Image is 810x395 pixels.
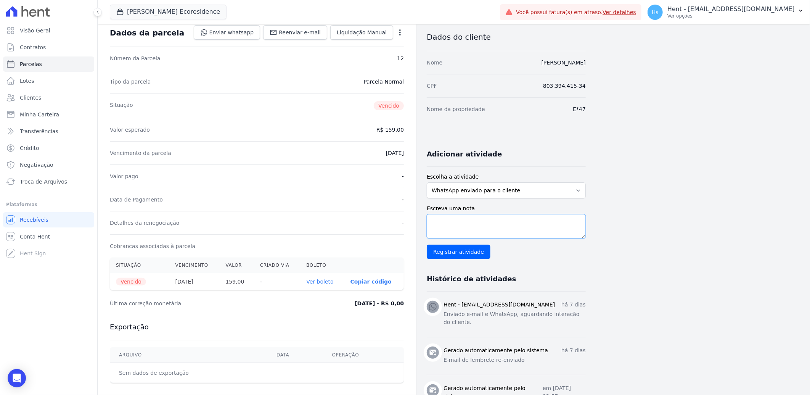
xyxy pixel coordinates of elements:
th: Valor [220,258,254,273]
th: Boleto [300,258,344,273]
span: Contratos [20,44,46,51]
dt: Situação [110,101,133,110]
dt: Número da Parcela [110,55,161,62]
a: Ver boleto [306,279,333,285]
a: Minha Carteira [3,107,94,122]
td: Sem dados de exportação [110,363,267,383]
th: Arquivo [110,347,267,363]
span: Hs [652,10,659,15]
a: Visão Geral [3,23,94,38]
div: Open Intercom Messenger [8,369,26,387]
dt: CPF [427,82,437,90]
dt: Tipo da parcela [110,78,151,85]
th: Vencimento [169,258,220,273]
th: Operação [323,347,404,363]
span: Liquidação Manual [337,29,387,36]
a: Reenviar e-mail [263,25,327,40]
a: Parcelas [3,56,94,72]
span: Visão Geral [20,27,50,34]
div: Dados da parcela [110,28,184,37]
dt: Última correção monetária [110,300,284,307]
span: Conta Hent [20,233,50,240]
a: Lotes [3,73,94,89]
span: Clientes [20,94,41,102]
a: Crédito [3,140,94,156]
a: Ver detalhes [603,9,636,15]
a: Clientes [3,90,94,105]
span: Parcelas [20,60,42,68]
dd: Parcela Normal [363,78,404,85]
label: Escolha a atividade [427,173,586,181]
p: Hent - [EMAIL_ADDRESS][DOMAIN_NAME] [667,5,795,13]
a: Contratos [3,40,94,55]
span: Você possui fatura(s) em atraso. [516,8,636,16]
span: Crédito [20,144,39,152]
dd: 803.394.415-34 [543,82,586,90]
dt: Detalhes da renegociação [110,219,180,227]
a: Enviar whatsapp [194,25,260,40]
a: Troca de Arquivos [3,174,94,189]
h3: Hent - [EMAIL_ADDRESS][DOMAIN_NAME] [444,301,555,309]
span: Vencido [116,278,146,285]
span: Minha Carteira [20,111,59,118]
a: Recebíveis [3,212,94,227]
span: Recebíveis [20,216,48,224]
span: Negativação [20,161,53,169]
dd: - [402,219,404,227]
span: Reenviar e-mail [279,29,321,36]
th: 159,00 [220,273,254,290]
dt: Data de Pagamento [110,196,163,203]
a: [PERSON_NAME] [542,60,586,66]
p: E-mail de lembrete re-enviado [444,356,586,364]
button: Hs Hent - [EMAIL_ADDRESS][DOMAIN_NAME] Ver opções [641,2,810,23]
h3: Histórico de atividades [427,274,516,284]
dt: Nome [427,59,442,66]
dd: 12 [397,55,404,62]
th: Situação [110,258,169,273]
button: Copiar código [350,279,392,285]
dt: Vencimento da parcela [110,149,171,157]
span: Lotes [20,77,34,85]
dd: - [402,173,404,180]
a: Negativação [3,157,94,173]
dd: [DATE] - R$ 0,00 [355,300,404,307]
label: Escreva uma nota [427,205,586,213]
h3: Exportação [110,322,404,332]
a: Liquidação Manual [330,25,393,40]
dt: Valor esperado [110,126,150,134]
th: Data [267,347,323,363]
th: - [254,273,300,290]
dd: R$ 159,00 [376,126,404,134]
p: Enviado e-mail e WhatsApp, aguardando interação do cliente. [444,310,586,326]
dt: Valor pago [110,173,138,180]
span: Vencido [374,101,404,110]
span: Transferências [20,127,58,135]
h3: Adicionar atividade [427,150,502,159]
p: Ver opções [667,13,795,19]
dd: - [402,196,404,203]
span: Troca de Arquivos [20,178,67,185]
p: há 7 dias [561,301,586,309]
th: Criado via [254,258,300,273]
dt: Nome da propriedade [427,105,485,113]
th: [DATE] [169,273,220,290]
a: Conta Hent [3,229,94,244]
h3: Gerado automaticamente pelo sistema [444,347,548,355]
div: Plataformas [6,200,91,209]
dd: [DATE] [386,149,404,157]
p: há 7 dias [561,347,586,355]
h3: Dados do cliente [427,32,586,42]
input: Registrar atividade [427,245,490,259]
button: [PERSON_NAME] Ecoresidence [110,5,227,19]
dt: Cobranças associadas à parcela [110,242,195,250]
a: Transferências [3,124,94,139]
